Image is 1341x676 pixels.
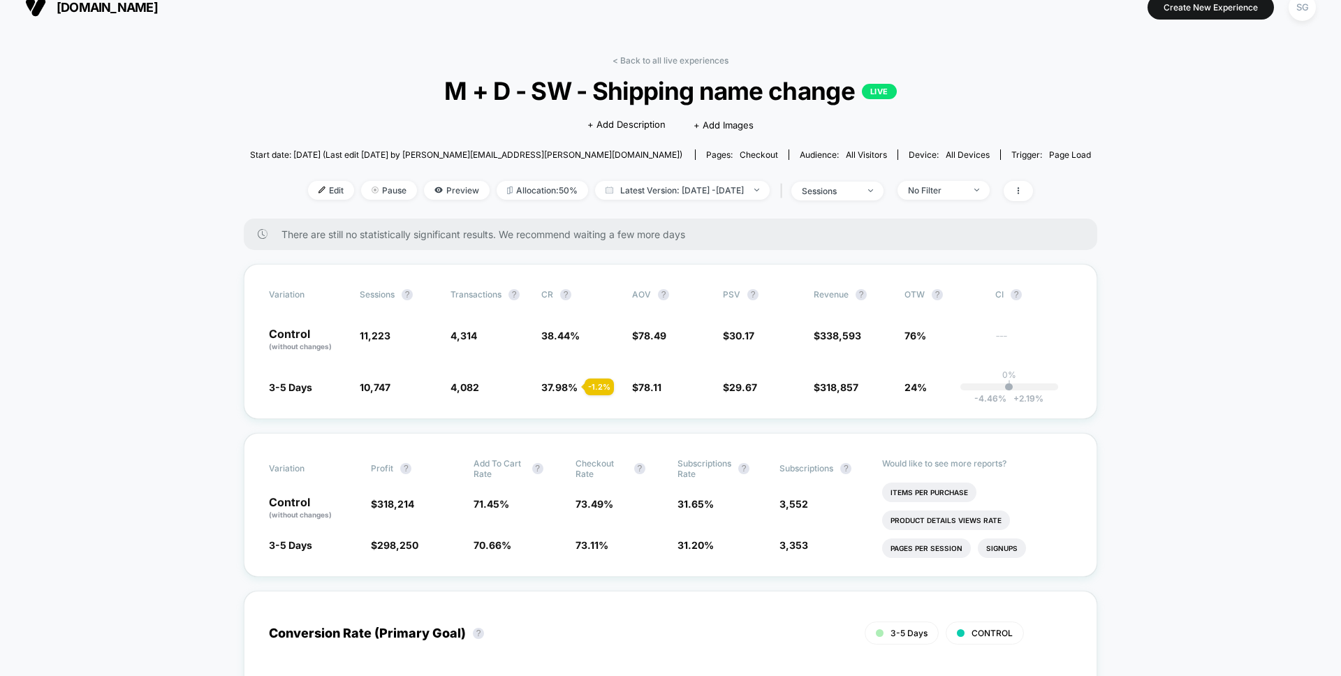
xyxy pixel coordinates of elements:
span: 4,082 [450,381,479,393]
span: (without changes) [269,510,332,519]
img: end [868,189,873,192]
img: rebalance [507,186,513,194]
span: M + D - SW - Shipping name change [292,76,1048,105]
span: 298,250 [377,539,418,551]
span: 11,223 [360,330,390,341]
span: $ [371,498,414,510]
button: ? [634,463,645,474]
span: -4.46 % [974,393,1006,404]
p: | [1008,380,1011,390]
div: Trigger: [1011,149,1091,160]
span: $ [371,539,418,551]
span: 30.17 [729,330,754,341]
span: 78.49 [638,330,666,341]
span: CONTROL [972,628,1013,638]
span: PSV [723,289,740,300]
div: Pages: [706,149,778,160]
span: OTW [904,289,981,300]
span: $ [632,381,661,393]
span: Subscriptions [779,463,833,473]
span: 76% [904,330,926,341]
span: Checkout Rate [576,458,627,479]
img: end [372,186,379,193]
span: Add To Cart Rate [474,458,525,479]
p: Control [269,497,357,520]
img: end [974,189,979,191]
span: Pause [361,181,417,200]
span: + Add Description [587,118,666,132]
span: Transactions [450,289,501,300]
span: 318,857 [820,381,858,393]
button: ? [1011,289,1022,300]
span: all devices [946,149,990,160]
span: Edit [308,181,354,200]
span: 29.67 [729,381,757,393]
span: 31.65 % [677,498,714,510]
span: All Visitors [846,149,887,160]
span: 4,314 [450,330,477,341]
span: | [777,181,791,201]
button: ? [508,289,520,300]
div: Audience: [800,149,887,160]
span: $ [723,330,754,341]
button: ? [932,289,943,300]
p: LIVE [862,84,897,99]
span: Profit [371,463,393,473]
button: ? [738,463,749,474]
span: Start date: [DATE] (Last edit [DATE] by [PERSON_NAME][EMAIL_ADDRESS][PERSON_NAME][DOMAIN_NAME]) [250,149,682,160]
span: 73.11 % [576,539,608,551]
button: ? [402,289,413,300]
li: Pages Per Session [882,538,971,558]
span: 3,353 [779,539,808,551]
span: $ [723,381,757,393]
span: 73.49 % [576,498,613,510]
span: 3-5 Days [269,539,312,551]
button: ? [473,628,484,639]
span: $ [632,330,666,341]
span: CR [541,289,553,300]
button: ? [747,289,759,300]
span: AOV [632,289,651,300]
button: ? [658,289,669,300]
span: Subscriptions Rate [677,458,731,479]
span: 31.20 % [677,539,714,551]
span: 70.66 % [474,539,511,551]
span: 24% [904,381,927,393]
span: $ [814,330,861,341]
span: + Add Images [694,119,754,131]
button: ? [840,463,851,474]
button: ? [400,463,411,474]
span: Device: [897,149,1000,160]
span: 3-5 Days [891,628,928,638]
span: Allocation: 50% [497,181,588,200]
p: Control [269,328,346,352]
span: 71.45 % [474,498,509,510]
div: No Filter [908,185,964,196]
span: 318,214 [377,498,414,510]
button: ? [532,463,543,474]
span: 2.19 % [1006,393,1043,404]
p: 0% [1002,369,1016,380]
button: ? [560,289,571,300]
button: ? [856,289,867,300]
li: Signups [978,538,1026,558]
span: Variation [269,458,346,479]
span: 78.11 [638,381,661,393]
span: checkout [740,149,778,160]
span: CI [995,289,1072,300]
div: sessions [802,186,858,196]
span: Variation [269,289,346,300]
span: Sessions [360,289,395,300]
span: 37.98 % [541,381,578,393]
span: + [1013,393,1019,404]
span: Latest Version: [DATE] - [DATE] [595,181,770,200]
span: 38.44 % [541,330,580,341]
li: Product Details Views Rate [882,510,1010,530]
p: Would like to see more reports? [882,458,1073,469]
img: calendar [606,186,613,193]
span: Revenue [814,289,849,300]
a: < Back to all live experiences [613,55,728,66]
img: end [754,189,759,191]
span: There are still no statistically significant results. We recommend waiting a few more days [281,228,1069,240]
span: $ [814,381,858,393]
